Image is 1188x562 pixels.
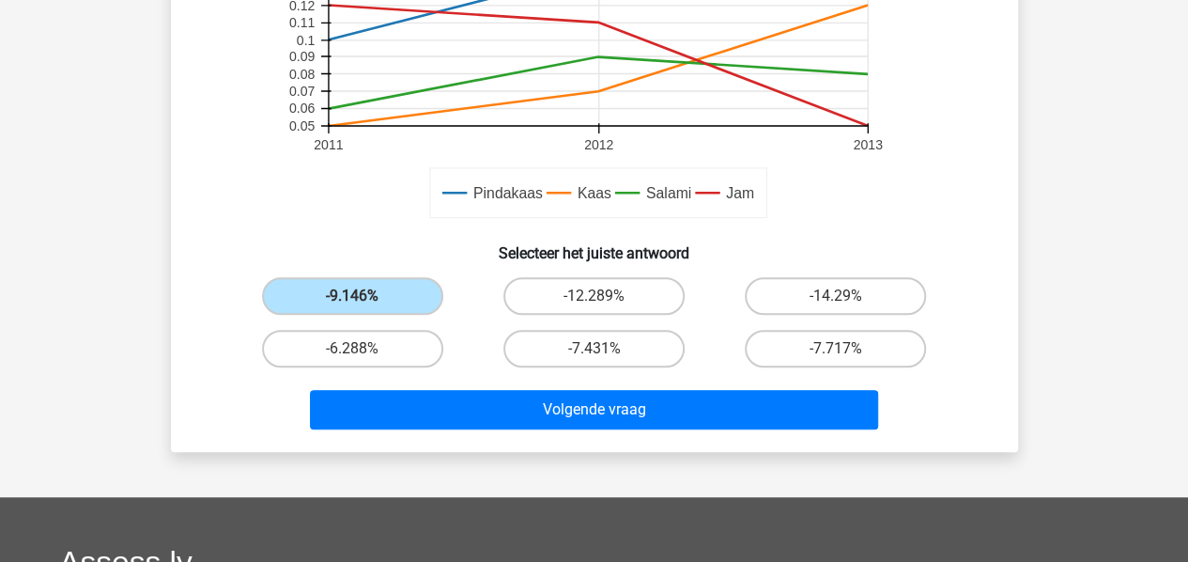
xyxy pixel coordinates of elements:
[853,137,882,152] text: 2013
[288,49,315,64] text: 0.09
[288,84,315,99] text: 0.07
[314,137,343,152] text: 2011
[288,67,315,82] text: 0.08
[577,185,610,201] text: Kaas
[310,390,878,429] button: Volgende vraag
[583,137,612,152] text: 2012
[296,33,315,48] text: 0.1
[726,185,754,201] text: Jam
[288,15,315,30] text: 0.11
[745,330,926,367] label: -7.717%
[503,277,685,315] label: -12.289%
[288,101,315,116] text: 0.06
[503,330,685,367] label: -7.431%
[288,118,315,133] text: 0.05
[745,277,926,315] label: -14.29%
[201,229,988,262] h6: Selecteer het juiste antwoord
[645,185,690,201] text: Salami
[262,277,443,315] label: -9.146%
[472,185,542,201] text: Pindakaas
[262,330,443,367] label: -6.288%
